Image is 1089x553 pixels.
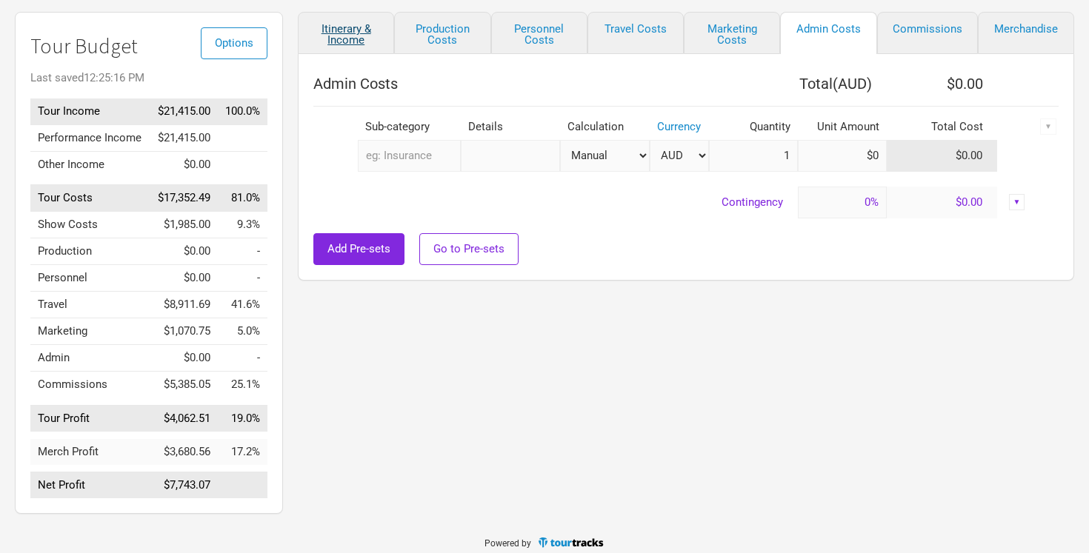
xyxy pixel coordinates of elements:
a: Personnel Costs [491,12,587,54]
td: $0.00 [150,238,218,265]
td: Net Profit as % of Tour Income [218,472,267,499]
h1: Tour Budget [30,35,267,58]
button: Go to Pre-sets [419,233,519,265]
td: Marketing as % of Tour Income [218,318,267,345]
td: Commissions [30,372,150,398]
td: $5,385.05 [150,372,218,398]
a: Admin Costs [780,12,876,54]
div: ▼ [1009,194,1025,210]
input: eg: Insurance [358,140,461,172]
td: Admin as % of Tour Income [218,345,267,372]
td: Travel [30,292,150,318]
td: Net Profit [30,472,150,499]
td: Marketing [30,318,150,345]
th: Sub-category [358,114,461,140]
td: $0.00 [150,345,218,372]
img: TourTracks [537,536,605,549]
a: Marketing Costs [684,12,780,54]
td: $21,415.00 [150,124,218,151]
td: Tour Income [30,98,150,125]
span: Add Pre-sets [327,242,390,255]
td: Personnel [30,265,150,292]
td: Tour Profit as % of Tour Income [218,405,267,432]
td: $0.00 [150,265,218,292]
button: Add Pre-sets [313,233,404,265]
a: Currency [657,120,701,133]
td: Show Costs as % of Tour Income [218,212,267,238]
button: Options [201,27,267,59]
td: Show Costs [30,212,150,238]
td: $1,985.00 [150,212,218,238]
td: Merch Profit [30,439,150,465]
td: $4,062.51 [150,405,218,432]
td: Admin [30,345,150,372]
th: $0.00 [887,69,998,98]
a: Travel Costs [587,12,684,54]
td: Personnel as % of Tour Income [218,265,267,292]
a: Commissions [877,12,978,54]
td: $21,415.00 [150,98,218,125]
td: Production [30,238,150,265]
td: Tour Profit [30,405,150,432]
a: Production Costs [394,12,490,54]
th: Details [461,114,560,140]
td: Contingency [313,187,798,218]
td: Other Income [30,151,150,178]
td: Merch Profit as % of Tour Income [218,439,267,465]
td: Tour Income as % of Tour Income [218,98,267,125]
td: Commissions as % of Tour Income [218,372,267,398]
td: $7,743.07 [150,472,218,499]
span: Powered by [484,538,531,549]
span: Go to Pre-sets [433,242,504,255]
th: Quantity [709,114,798,140]
td: $3,680.56 [150,439,218,465]
a: Merchandise [978,12,1074,54]
td: Travel as % of Tour Income [218,292,267,318]
td: $0.00 [887,187,998,218]
span: Admin Costs [313,75,398,93]
th: Unit Amount [798,114,887,140]
td: Tour Costs [30,185,150,212]
td: Performance Income as % of Tour Income [218,124,267,151]
td: Other Income as % of Tour Income [218,151,267,178]
td: $0.00 [887,140,998,172]
span: Options [215,36,253,50]
div: ▼ [1040,118,1056,135]
td: $17,352.49 [150,185,218,212]
th: Total Cost [887,114,998,140]
td: Performance Income [30,124,150,151]
td: $0.00 [150,151,218,178]
a: Itinerary & Income [298,12,394,54]
div: Last saved 12:25:16 PM [30,73,267,84]
th: Calculation [560,114,650,140]
td: $8,911.69 [150,292,218,318]
th: Total ( AUD ) [709,69,887,98]
td: $1,070.75 [150,318,218,345]
td: Production as % of Tour Income [218,238,267,265]
td: Tour Costs as % of Tour Income [218,185,267,212]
